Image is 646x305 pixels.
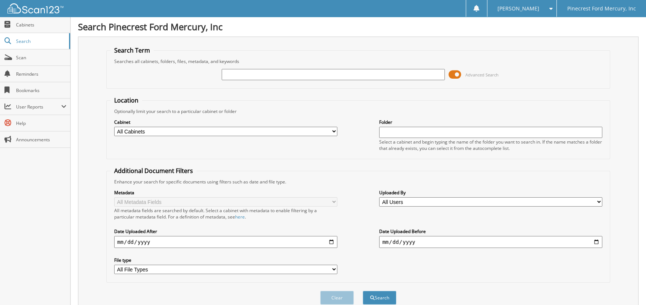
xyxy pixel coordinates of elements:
a: here [235,214,245,220]
label: Cabinet [114,119,337,125]
div: Enhance your search for specific documents using filters such as date and file type. [110,179,606,185]
div: Select a cabinet and begin typing the name of the folder you want to search in. If the name match... [379,139,602,151]
div: Searches all cabinets, folders, files, metadata, and keywords [110,58,606,65]
span: Reminders [16,71,66,77]
span: Scan [16,54,66,61]
span: Announcements [16,136,66,143]
span: Help [16,120,66,126]
span: Advanced Search [465,72,499,78]
label: Date Uploaded Before [379,228,602,235]
label: File type [114,257,337,263]
legend: Additional Document Filters [110,167,197,175]
span: Search [16,38,65,44]
div: Optionally limit your search to a particular cabinet or folder [110,108,606,114]
input: end [379,236,602,248]
span: Pinecrest Ford Mercury, Inc [567,6,636,11]
label: Metadata [114,189,337,196]
label: Uploaded By [379,189,602,196]
span: Cabinets [16,22,66,28]
h1: Search Pinecrest Ford Mercury, Inc [78,21,639,33]
span: [PERSON_NAME] [497,6,539,11]
button: Clear [320,291,354,305]
div: All metadata fields are searched by default. Select a cabinet with metadata to enable filtering b... [114,207,337,220]
input: start [114,236,337,248]
img: scan123-logo-white.svg [7,3,63,13]
span: Bookmarks [16,87,66,94]
legend: Location [110,96,142,104]
button: Search [363,291,396,305]
label: Folder [379,119,602,125]
span: User Reports [16,104,61,110]
label: Date Uploaded After [114,228,337,235]
legend: Search Term [110,46,154,54]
